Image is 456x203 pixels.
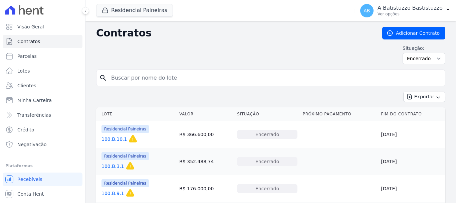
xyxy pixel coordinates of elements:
[17,126,34,133] span: Crédito
[3,123,82,136] a: Crédito
[17,97,52,104] span: Minha Carteira
[3,173,82,186] a: Recebíveis
[3,35,82,48] a: Contratos
[177,175,234,202] td: R$ 176.000,00
[17,176,42,183] span: Recebíveis
[17,38,40,45] span: Contratos
[101,163,124,170] a: 100.B.3.1
[101,136,127,142] a: 100.B.10.1
[17,53,37,60] span: Parcelas
[378,5,443,11] p: A Batistuzzo Bastistuzzo
[378,148,445,175] td: [DATE]
[364,8,370,13] span: AB
[3,108,82,122] a: Transferências
[234,107,300,121] th: Situação
[3,94,82,107] a: Minha Carteira
[17,141,47,148] span: Negativação
[101,179,149,187] span: Residencial Paineiras
[177,121,234,148] td: R$ 366.600,00
[17,112,51,118] span: Transferências
[96,4,173,17] button: Residencial Paineiras
[3,138,82,151] a: Negativação
[17,82,36,89] span: Clientes
[17,191,44,197] span: Conta Hent
[237,130,297,139] div: Encerrado
[177,148,234,175] td: R$ 352.488,74
[177,107,234,121] th: Valor
[3,187,82,201] a: Conta Hent
[237,184,297,193] div: Encerrado
[3,79,82,92] a: Clientes
[3,49,82,63] a: Parcelas
[99,74,107,82] i: search
[237,157,297,166] div: Encerrado
[17,68,30,74] span: Lotes
[3,20,82,33] a: Visão Geral
[378,11,443,17] p: Ver opções
[101,190,124,197] a: 100.B.9.1
[403,45,445,52] label: Situação:
[355,1,456,20] button: AB A Batistuzzo Bastistuzzo Ver opções
[17,23,44,30] span: Visão Geral
[3,64,82,78] a: Lotes
[96,107,177,121] th: Lote
[382,27,445,39] a: Adicionar Contrato
[378,107,445,121] th: Fim do Contrato
[378,121,445,148] td: [DATE]
[101,125,149,133] span: Residencial Paineiras
[300,107,379,121] th: Próximo Pagamento
[403,92,445,102] button: Exportar
[107,71,442,85] input: Buscar por nome do lote
[378,175,445,202] td: [DATE]
[101,152,149,160] span: Residencial Paineiras
[96,27,372,39] h2: Contratos
[5,162,80,170] div: Plataformas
